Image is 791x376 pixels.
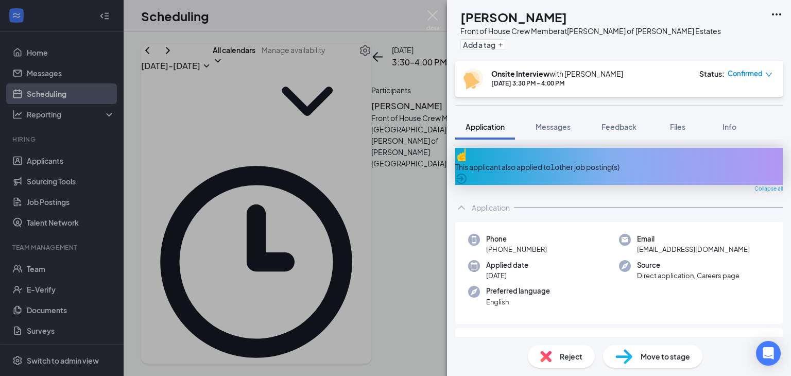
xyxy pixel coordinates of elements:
span: Email [637,234,750,244]
span: [EMAIL_ADDRESS][DOMAIN_NAME] [637,244,750,254]
span: Info [723,122,736,131]
span: Reject [560,351,582,362]
span: Direct application, Careers page [637,270,740,281]
div: [DATE] 3:30 PM - 4:00 PM [491,79,623,88]
button: PlusAdd a tag [460,39,506,50]
span: Messages [536,122,571,131]
span: Confirmed [728,69,763,79]
span: English [486,297,550,307]
svg: Ellipses [770,8,783,21]
span: down [765,71,772,78]
span: Are you looking for a: [463,336,526,346]
span: Preferred language [486,286,550,296]
span: Move to stage [641,351,690,362]
div: Front of House Crew Member at [PERSON_NAME] of [PERSON_NAME] Estates [460,26,721,36]
div: with [PERSON_NAME] [491,69,623,79]
div: Status : [699,69,725,79]
h1: [PERSON_NAME] [460,8,567,26]
span: [PHONE_NUMBER] [486,244,547,254]
span: Collapse all [754,185,783,193]
div: This applicant also applied to 1 other job posting(s) [455,161,783,173]
svg: ArrowCircle [455,173,468,185]
b: Onsite Interview [491,69,549,78]
span: Phone [486,234,547,244]
span: Source [637,260,740,270]
span: Applied date [486,260,528,270]
svg: ChevronUp [455,201,468,214]
span: Application [466,122,505,131]
span: [DATE] [486,270,528,281]
span: Feedback [601,122,637,131]
div: Application [472,202,510,213]
span: Files [670,122,685,131]
svg: Plus [497,42,504,48]
div: Open Intercom Messenger [756,341,781,366]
